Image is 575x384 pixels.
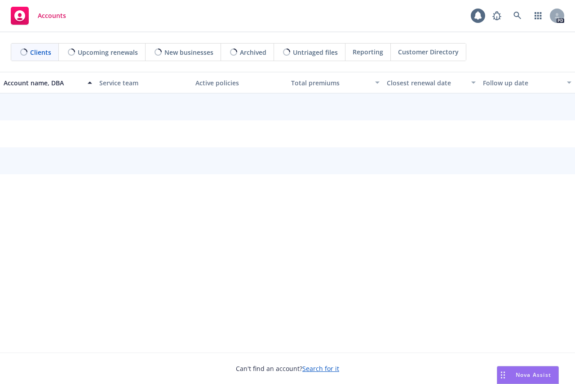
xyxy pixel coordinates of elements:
[99,78,188,88] div: Service team
[192,72,287,93] button: Active policies
[383,72,479,93] button: Closest renewal date
[30,48,51,57] span: Clients
[291,78,370,88] div: Total premiums
[195,78,284,88] div: Active policies
[96,72,191,93] button: Service team
[509,7,526,25] a: Search
[529,7,547,25] a: Switch app
[387,78,465,88] div: Closest renewal date
[479,72,575,93] button: Follow up date
[7,3,70,28] a: Accounts
[353,47,383,57] span: Reporting
[516,371,551,379] span: Nova Assist
[4,78,82,88] div: Account name, DBA
[302,364,339,373] a: Search for it
[398,47,459,57] span: Customer Directory
[488,7,506,25] a: Report a Bug
[164,48,213,57] span: New businesses
[236,364,339,373] span: Can't find an account?
[497,366,509,384] div: Drag to move
[78,48,138,57] span: Upcoming renewals
[497,366,559,384] button: Nova Assist
[483,78,562,88] div: Follow up date
[240,48,266,57] span: Archived
[287,72,383,93] button: Total premiums
[38,12,66,19] span: Accounts
[293,48,338,57] span: Untriaged files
